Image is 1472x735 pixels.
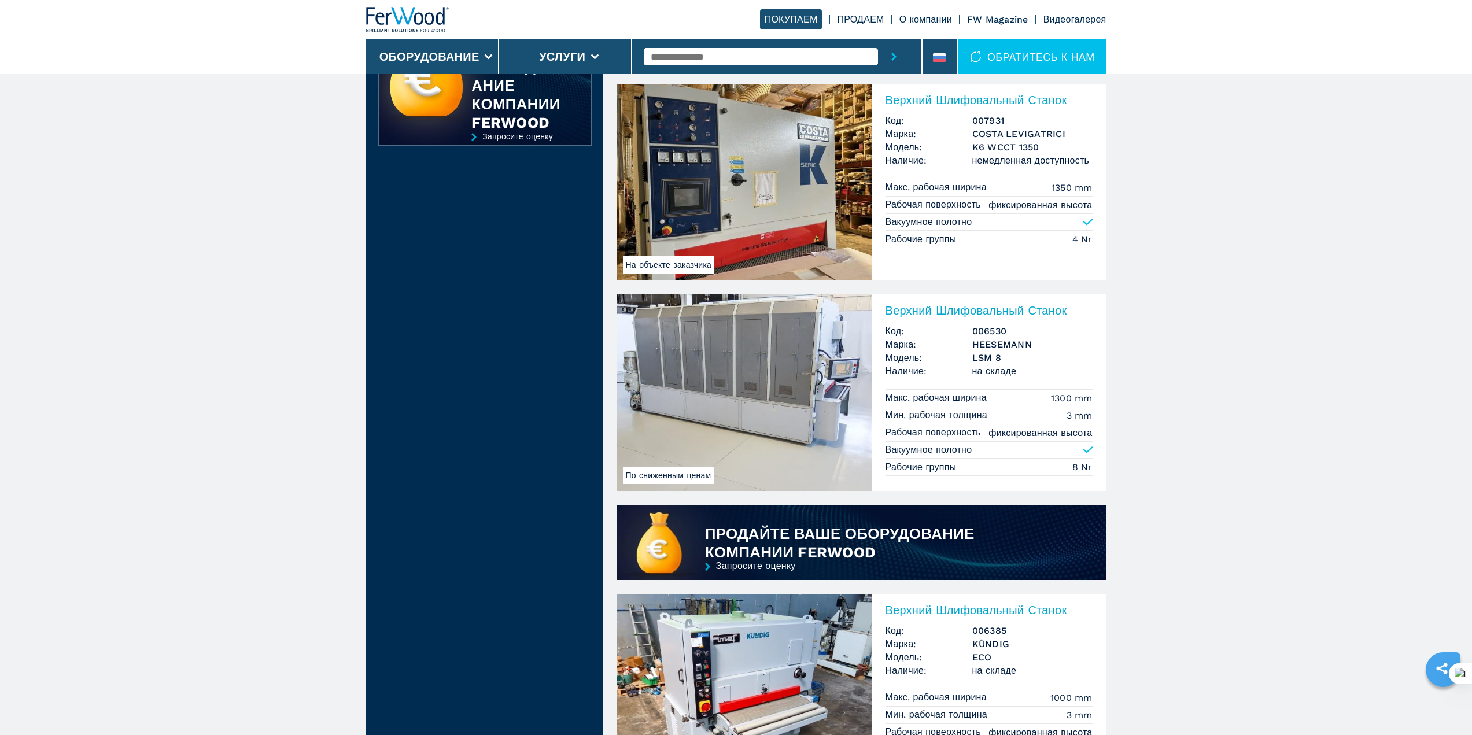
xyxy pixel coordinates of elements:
a: ПОКУПАЕМ [760,9,822,29]
h3: 006530 [972,324,1093,338]
p: Рабочая поверхность [886,426,984,439]
a: Верхний Шлифовальный Станок COSTA LEVIGATRICI K6 WCCT 1350На объекте заказчикаВерхний Шлифовальны... [617,84,1106,280]
p: Макс. рабочая ширина [886,691,990,704]
span: Марка: [886,637,972,651]
p: Макс. рабочая ширина [886,181,990,194]
a: sharethis [1427,654,1456,683]
img: ОБРАТИТЕСЬ К НАМ [970,51,982,62]
p: Мин. рабочая толщина [886,708,991,721]
button: Оборудование [379,50,479,64]
span: Марка: [886,127,972,141]
a: ПРОДАЕМ [837,14,884,25]
em: 3 mm [1067,708,1093,722]
p: Мин. рабочая толщина [886,409,991,422]
h2: Верхний Шлифовальный Станок [886,304,1093,317]
iframe: Chat [1423,683,1463,726]
h3: 007931 [972,114,1093,127]
span: Код: [886,324,972,338]
span: Наличие: [886,364,972,378]
span: на складе [972,364,1093,378]
span: Наличие: [886,664,972,677]
em: 1000 mm [1050,691,1093,704]
em: 1300 mm [1051,391,1093,405]
span: Код: [886,624,972,637]
span: По сниженным ценам [623,467,714,484]
span: Модель: [886,351,972,364]
img: Ferwood [366,7,449,32]
img: Верхний Шлифовальный Станок COSTA LEVIGATRICI K6 WCCT 1350 [617,84,872,280]
em: фиксированная высота [988,426,1092,439]
h3: HEESEMANN [972,338,1093,351]
em: 8 Nr [1072,460,1093,474]
button: submit-button [878,39,910,74]
span: Код: [886,114,972,127]
h3: LSM 8 [972,351,1093,364]
p: Вакуумное полотно [886,216,972,228]
h3: KÜNDIG [972,637,1093,651]
span: Наличие: [886,154,972,167]
em: 3 mm [1067,409,1093,422]
p: Макс. рабочая ширина [886,391,990,404]
a: О компании [899,14,952,25]
p: Рабочие группы [886,461,960,474]
h3: K6 WCCT 1350 [972,141,1093,154]
p: Рабочие группы [886,233,960,246]
span: немедленная доступность [972,154,1093,167]
em: 1350 mm [1052,181,1093,194]
span: на складе [972,664,1093,677]
em: фиксированная высота [988,198,1092,212]
img: Верхний Шлифовальный Станок HEESEMANN LSM 8 [617,294,872,491]
a: FW Magazine [967,14,1028,25]
a: Видеогалерея [1043,14,1106,25]
em: 4 Nr [1072,232,1093,246]
span: Модель: [886,651,972,664]
div: ПРОДАЙТЕ ВАШЕ ОБОРУДОВАНИЕ КОМПАНИИ FERWOOD [705,525,1026,562]
span: Модель: [886,141,972,154]
span: Марка: [886,338,972,351]
div: ПРОДАЙТЕ ВАШЕ ОБОРУДОВАНИЕ КОМПАНИИ FERWOOD [471,21,567,132]
h3: COSTA LEVIGATRICI [972,127,1093,141]
h3: ECO [972,651,1093,664]
span: На объекте заказчика [623,256,715,274]
div: ОБРАТИТЕСЬ К НАМ [958,39,1106,74]
a: Запросите оценку [378,132,592,173]
h2: Верхний Шлифовальный Станок [886,603,1093,617]
p: Рабочая поверхность [886,198,984,211]
h2: Верхний Шлифовальный Станок [886,93,1093,107]
a: Запросите оценку [617,562,1106,600]
button: Услуги [539,50,585,64]
a: Верхний Шлифовальный Станок HEESEMANN LSM 8По сниженным ценамВерхний Шлифовальный СтанокКод:00653... [617,294,1106,491]
h3: 006385 [972,624,1093,637]
p: Вакуумное полотно [886,444,972,456]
